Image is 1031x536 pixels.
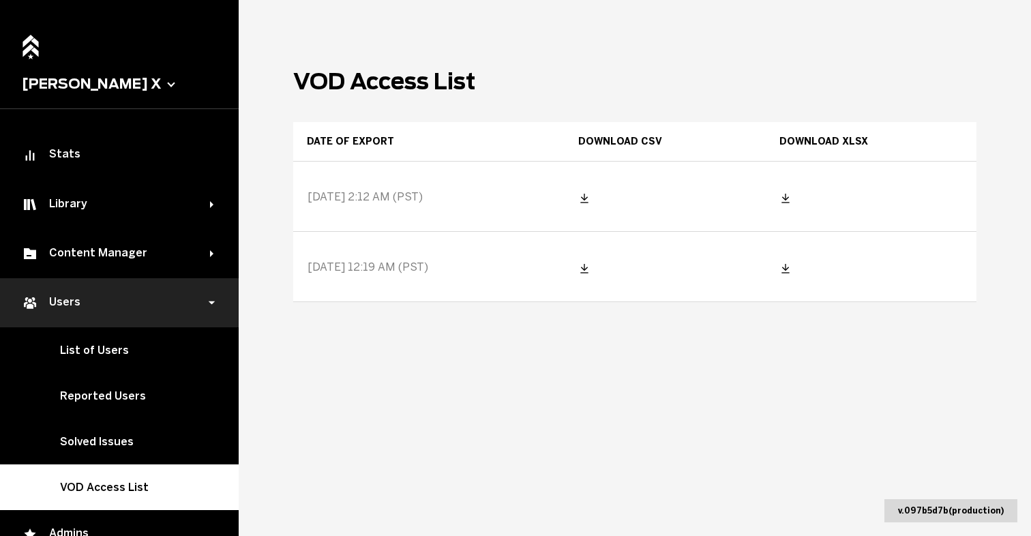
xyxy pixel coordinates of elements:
div: Content Manager [22,245,210,262]
th: Date of export [293,122,565,162]
th: Download XLSX [766,122,976,162]
div: Library [22,196,210,213]
a: Home [18,27,43,57]
span: [DATE] 2:12 AM (PST) [308,190,423,203]
div: Users [22,295,210,311]
div: v. 097b5d7b ( production ) [884,499,1017,522]
span: [DATE] 12:19 AM (PST) [308,260,428,273]
div: Stats [22,147,217,164]
h1: VOD Access List [293,68,475,95]
button: [PERSON_NAME] X [22,76,217,92]
th: Download CSV [565,122,766,162]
